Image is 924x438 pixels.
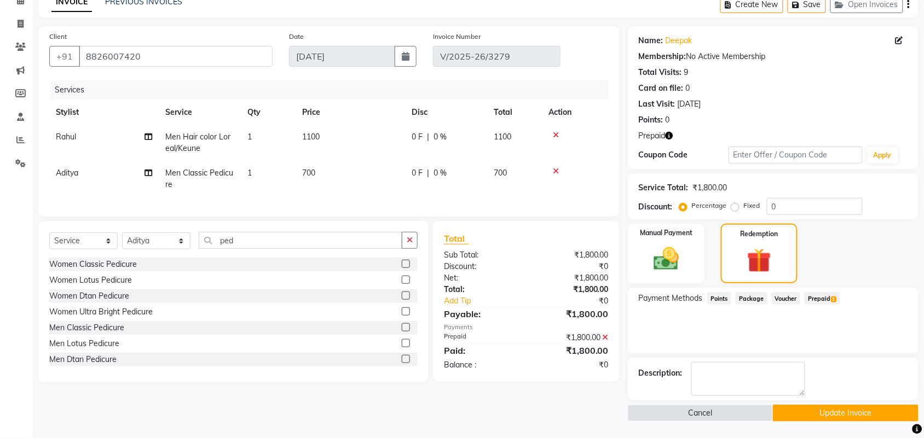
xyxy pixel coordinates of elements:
[241,100,296,125] th: Qty
[436,307,527,320] div: Payable:
[412,131,423,143] span: 0 F
[686,83,690,94] div: 0
[639,114,663,126] div: Points:
[49,259,137,270] div: Women Classic Pedicure
[526,284,617,295] div: ₹1,800.00
[427,167,429,179] span: |
[639,67,682,78] div: Total Visits:
[867,147,898,163] button: Apply
[49,46,80,67] button: +91
[736,292,767,305] span: Package
[744,201,760,211] label: Fixed
[640,228,692,238] label: Manual Payment
[434,131,447,143] span: 0 %
[199,232,402,249] input: Search or Scan
[741,229,778,239] label: Redemption
[639,51,908,62] div: No Active Membership
[247,168,252,178] span: 1
[692,201,727,211] label: Percentage
[296,100,405,125] th: Price
[436,272,527,284] div: Net:
[831,296,837,303] span: 1
[639,293,703,304] span: Payment Methods
[165,168,233,189] span: Men Classic Pedicure
[159,100,241,125] th: Service
[526,249,617,261] div: ₹1,800.00
[639,98,675,110] div: Last Visit:
[433,32,481,42] label: Invoice Number
[805,292,840,305] span: Prepaid
[49,306,153,318] div: Women Ultra Bright Pedicure
[436,295,541,307] a: Add Tip
[639,201,673,213] div: Discount:
[49,354,117,365] div: Men Dtan Pedicure
[666,35,692,46] a: Deepak
[639,367,683,379] div: Description:
[541,295,617,307] div: ₹0
[707,292,731,305] span: Points
[49,290,129,302] div: Women Dtan Pedicure
[639,51,686,62] div: Membership:
[49,322,124,334] div: Men Classic Pedicure
[302,168,315,178] span: 700
[405,100,487,125] th: Disc
[302,132,320,142] span: 1100
[526,272,617,284] div: ₹1,800.00
[487,100,542,125] th: Total
[740,246,779,276] img: _gift.svg
[49,275,132,286] div: Women Lotus Pedicure
[526,359,617,371] div: ₹0
[526,261,617,272] div: ₹0
[436,284,527,295] div: Total:
[646,244,687,273] img: _cash.svg
[289,32,304,42] label: Date
[56,132,76,142] span: Rahul
[494,132,511,142] span: 1100
[666,114,670,126] div: 0
[50,80,617,100] div: Services
[247,132,252,142] span: 1
[436,261,527,272] div: Discount:
[729,147,863,163] input: Enter Offer / Coupon Code
[639,35,663,46] div: Name:
[526,344,617,357] div: ₹1,800.00
[678,98,701,110] div: [DATE]
[49,32,67,42] label: Client
[434,167,447,179] span: 0 %
[639,182,689,194] div: Service Total:
[436,359,527,371] div: Balance :
[436,332,527,343] div: Prepaid
[639,130,666,142] span: Prepaid
[684,67,689,78] div: 9
[693,182,727,194] div: ₹1,800.00
[436,249,527,261] div: Sub Total:
[628,405,773,422] button: Cancel
[56,168,78,178] span: Aditya
[639,83,684,94] div: Card on file:
[427,131,429,143] span: |
[165,132,230,153] span: Men Hair color Loreal/Keune
[542,100,609,125] th: Action
[412,167,423,179] span: 0 F
[526,307,617,320] div: ₹1,800.00
[494,168,507,178] span: 700
[444,323,609,332] div: Payments
[772,292,801,305] span: Voucher
[436,344,527,357] div: Paid:
[79,46,273,67] input: Search by Name/Mobile/Email/Code
[49,338,119,349] div: Men Lotus Pedicure
[639,149,729,161] div: Coupon Code
[444,233,469,244] span: Total
[526,332,617,343] div: ₹1,800.00
[49,100,159,125] th: Stylist
[773,405,918,422] button: Update Invoice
